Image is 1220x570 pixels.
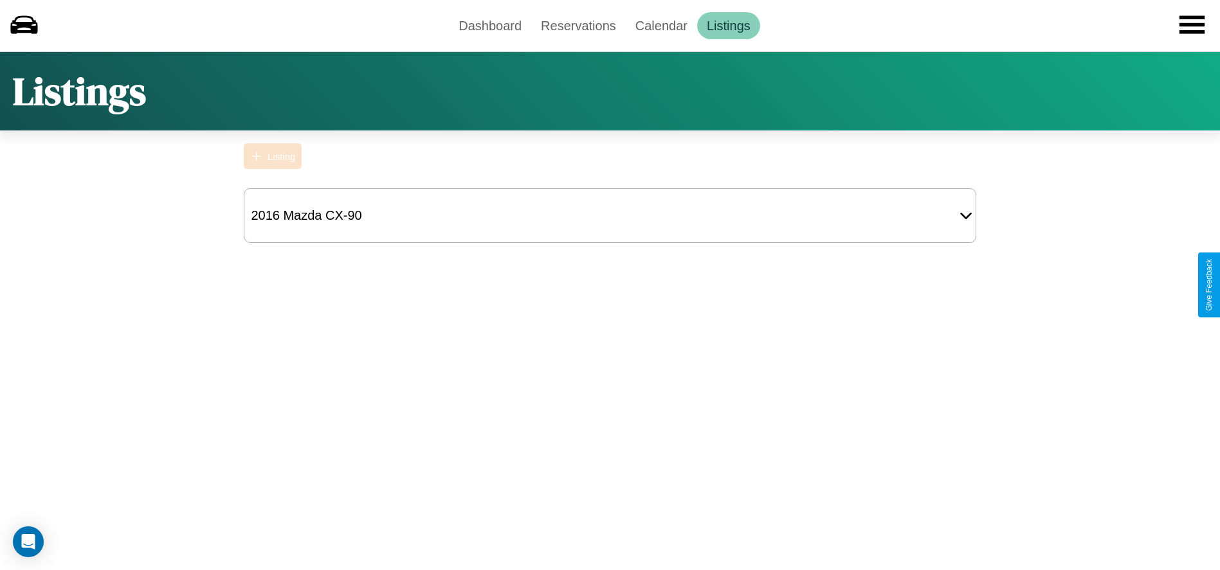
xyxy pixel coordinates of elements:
div: Give Feedback [1205,259,1214,311]
h1: Listings [13,65,146,118]
a: Calendar [626,12,697,39]
button: Listing [244,143,302,169]
a: Listings [697,12,760,39]
div: Listing [268,151,295,162]
a: Reservations [531,12,626,39]
a: Dashboard [449,12,531,39]
div: Open Intercom Messenger [13,526,44,557]
div: 2016 Mazda CX-90 [244,202,368,229]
